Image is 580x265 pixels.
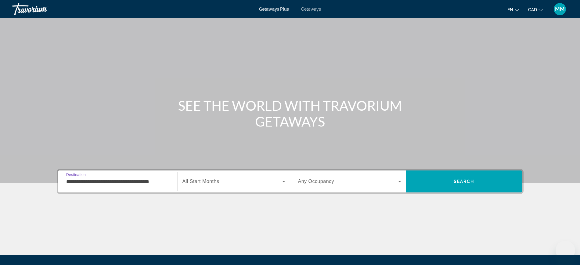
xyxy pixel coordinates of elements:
span: Destination [66,173,86,177]
span: CAD [528,7,537,12]
button: Change currency [528,5,543,14]
span: Any Occupancy [298,179,334,184]
button: Search [406,170,522,192]
span: MM [555,6,565,12]
iframe: Bouton de lancement de la fenêtre de messagerie [556,241,575,260]
a: Travorium [12,1,73,17]
button: Change language [507,5,519,14]
h1: SEE THE WORLD WITH TRAVORIUM GETAWAYS [176,98,405,129]
input: Select destination [66,178,169,185]
div: Search widget [58,170,522,192]
span: en [507,7,513,12]
button: User Menu [552,3,568,16]
span: All Start Months [182,179,219,184]
a: Getaways Plus [259,7,289,12]
span: Search [454,179,474,184]
a: Getaways [301,7,321,12]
